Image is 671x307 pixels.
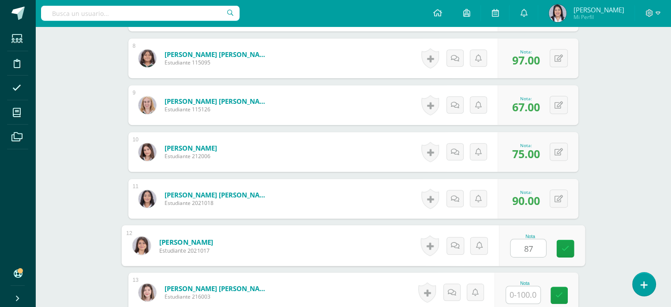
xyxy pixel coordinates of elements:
img: 6385b9bb40646df699f92475890a24fe.png [139,49,156,67]
img: f694820f4938eda63754dc7830486a17.png [549,4,566,22]
span: 75.00 [512,146,540,161]
a: [PERSON_NAME] [159,237,213,246]
img: 6be5a4e3db0b8a49161eb5c2d5f83f91.png [139,190,156,208]
div: Nota: [512,189,540,195]
a: [PERSON_NAME] [PERSON_NAME] [165,97,270,106]
img: 81b7d2820b3e89e21eaa93ef71b3b46e.png [139,284,156,301]
span: Estudiante 2021017 [159,246,213,254]
input: Busca un usuario... [41,6,240,21]
span: Estudiante 212006 [165,152,217,160]
img: 940aaff72454cfa54de82f8ef5641fda.png [139,143,156,161]
span: 67.00 [512,99,540,114]
div: Nota: [512,95,540,102]
span: Estudiante 115095 [165,59,270,66]
a: [PERSON_NAME] [PERSON_NAME] [165,190,270,199]
img: 36a3df09e25c030535c780a9c8bd5572.png [132,236,150,254]
span: Estudiante 115126 [165,106,270,113]
input: 0-100.0 [506,286,540,303]
a: [PERSON_NAME] [PERSON_NAME] [165,50,270,59]
div: Nota [506,281,544,286]
img: e77592a252280d16924752246535aace.png [139,96,156,114]
span: Mi Perfil [573,13,624,21]
a: [PERSON_NAME] [PERSON_NAME] [165,284,270,293]
div: Nota: [512,49,540,55]
span: [PERSON_NAME] [573,5,624,14]
div: Nota [510,234,550,239]
span: 90.00 [512,193,540,208]
a: [PERSON_NAME] [165,144,217,152]
span: 97.00 [512,53,540,68]
span: Estudiante 2021018 [165,199,270,207]
input: 0-100.0 [510,239,546,257]
div: Nota: [512,142,540,148]
span: Estudiante 216003 [165,293,270,300]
